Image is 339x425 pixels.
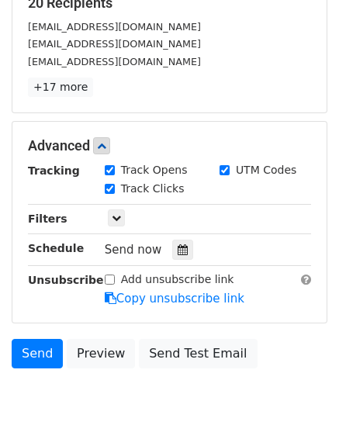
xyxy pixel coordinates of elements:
[28,137,311,154] h5: Advanced
[28,21,201,33] small: [EMAIL_ADDRESS][DOMAIN_NAME]
[105,292,244,306] a: Copy unsubscribe link
[236,162,296,178] label: UTM Codes
[261,351,339,425] div: Widget de chat
[121,162,188,178] label: Track Opens
[12,339,63,368] a: Send
[28,56,201,67] small: [EMAIL_ADDRESS][DOMAIN_NAME]
[28,78,93,97] a: +17 more
[105,243,162,257] span: Send now
[139,339,257,368] a: Send Test Email
[28,38,201,50] small: [EMAIL_ADDRESS][DOMAIN_NAME]
[28,164,80,177] strong: Tracking
[121,181,185,197] label: Track Clicks
[67,339,135,368] a: Preview
[28,212,67,225] strong: Filters
[121,271,234,288] label: Add unsubscribe link
[28,242,84,254] strong: Schedule
[261,351,339,425] iframe: Chat Widget
[28,274,104,286] strong: Unsubscribe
